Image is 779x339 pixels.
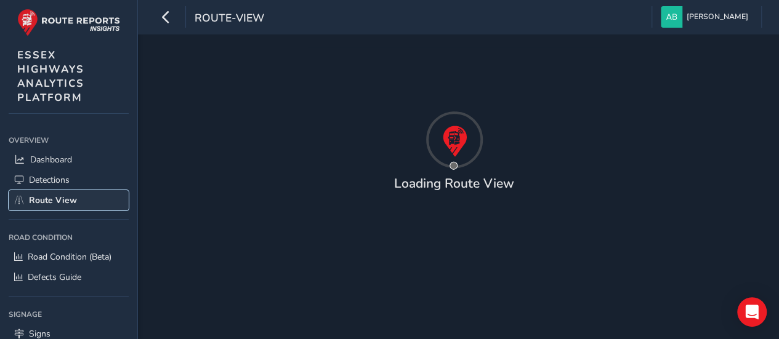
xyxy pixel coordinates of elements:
h4: Loading Route View [394,176,514,191]
a: Detections [9,170,129,190]
span: [PERSON_NAME] [687,6,748,28]
a: Dashboard [9,150,129,170]
a: Route View [9,190,129,210]
div: Overview [9,131,129,150]
span: Road Condition (Beta) [28,251,111,263]
div: Signage [9,305,129,324]
a: Road Condition (Beta) [9,247,129,267]
span: Dashboard [30,154,72,166]
span: Detections [29,174,70,186]
button: [PERSON_NAME] [661,6,753,28]
div: Road Condition [9,228,129,247]
img: diamond-layout [661,6,682,28]
span: ESSEX HIGHWAYS ANALYTICS PLATFORM [17,48,84,105]
span: Defects Guide [28,271,81,283]
img: rr logo [17,9,120,36]
span: route-view [195,10,264,28]
div: Open Intercom Messenger [737,297,767,327]
span: Route View [29,194,77,206]
a: Defects Guide [9,267,129,287]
